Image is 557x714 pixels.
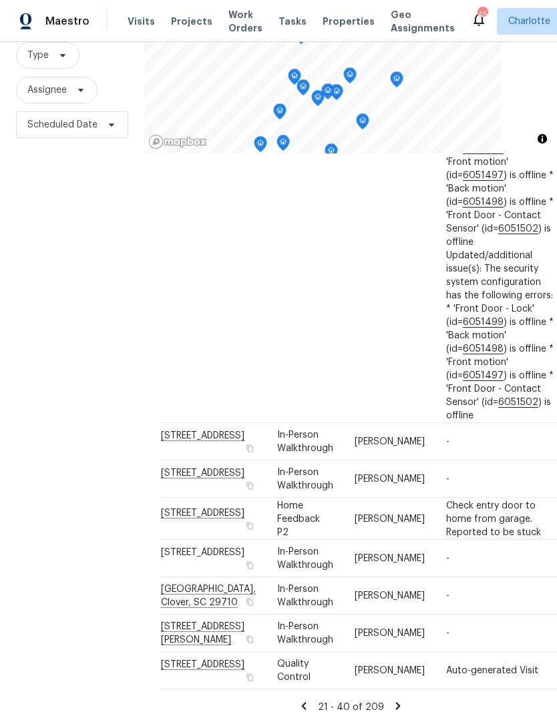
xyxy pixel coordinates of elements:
[45,15,89,28] span: Maestro
[446,437,449,446] span: -
[171,15,212,28] span: Projects
[356,113,369,134] div: Map marker
[27,49,49,62] span: Type
[446,500,541,537] span: Check entry door to home from garage. Reported to be stuck
[318,703,384,712] span: 21 - 40 of 209
[297,79,310,100] div: Map marker
[534,131,550,147] button: Toggle attribution
[325,143,338,164] div: Map marker
[161,548,244,557] span: [STREET_ADDRESS]
[321,83,335,104] div: Map marker
[311,90,325,111] div: Map marker
[148,134,207,149] a: Mapbox homepage
[277,659,311,682] span: Quality Control
[277,547,333,570] span: In-Person Walkthrough
[355,554,425,563] span: [PERSON_NAME]
[128,15,155,28] span: Visits
[277,500,320,537] span: Home Feedback P2
[27,83,67,97] span: Assignee
[355,629,425,638] span: [PERSON_NAME]
[446,591,449,601] span: -
[508,15,550,28] span: Charlotte
[355,514,425,523] span: [PERSON_NAME]
[446,666,538,675] span: Auto-generated Visit
[355,591,425,601] span: [PERSON_NAME]
[355,666,425,675] span: [PERSON_NAME]
[228,8,262,35] span: Work Orders
[244,633,256,645] button: Copy Address
[276,135,290,155] div: Map marker
[244,480,256,492] button: Copy Address
[288,69,301,89] div: Map marker
[330,84,343,105] div: Map marker
[277,622,333,645] span: In-Person Walkthrough
[244,596,256,608] button: Copy Address
[277,585,333,607] span: In-Person Walkthrough
[244,559,256,571] button: Copy Address
[244,442,256,454] button: Copy Address
[390,71,403,92] div: Map marker
[446,554,449,563] span: -
[355,437,425,446] span: [PERSON_NAME]
[478,8,487,21] div: 45
[277,468,333,490] span: In-Person Walkthrough
[27,118,98,131] span: Scheduled Date
[277,430,333,453] span: In-Person Walkthrough
[355,474,425,484] span: [PERSON_NAME]
[273,103,287,124] div: Map marker
[244,671,256,683] button: Copy Address
[343,67,357,88] div: Map marker
[244,519,256,531] button: Copy Address
[446,474,449,484] span: -
[278,17,307,26] span: Tasks
[323,15,375,28] span: Properties
[254,136,267,157] div: Map marker
[446,629,449,638] span: -
[391,8,455,35] span: Geo Assignments
[538,131,546,146] span: Toggle attribution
